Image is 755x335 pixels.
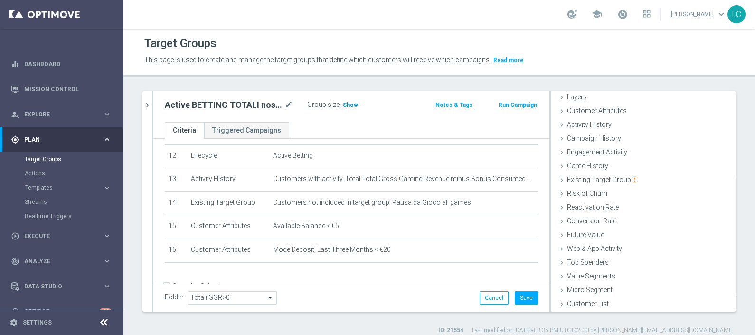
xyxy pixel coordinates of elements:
a: Streams [25,198,99,206]
div: Templates [25,185,103,191]
span: Micro Segment [567,286,613,294]
span: Customers with activity, Total Total Gross Gaming Revenue minus Bonus Consumed > 0 , during the p... [273,175,534,183]
i: gps_fixed [11,135,19,144]
button: chevron_right [142,91,152,119]
div: Streams [25,195,123,209]
span: Templates [25,185,93,191]
h2: Active BETTING TOTALI nosaldo GGRnb > 50 L2W Mode L [165,99,283,111]
h1: Target Groups [144,37,217,50]
button: Run Campaign [498,100,538,110]
span: school [592,9,602,19]
span: Explore [24,112,103,117]
button: Templates keyboard_arrow_right [25,184,112,191]
span: Campaign History [567,134,621,142]
div: Data Studio [11,282,103,291]
i: keyboard_arrow_right [103,110,112,119]
button: Cancel [480,291,509,305]
span: Web & App Activity [567,245,622,252]
i: equalizer [11,60,19,68]
i: keyboard_arrow_right [103,231,112,240]
i: mode_edit [284,99,293,111]
button: play_circle_outline Execute keyboard_arrow_right [10,232,112,240]
a: Target Groups [25,155,99,163]
div: Explore [11,110,103,119]
span: Customers not included in target group: Pausa da Gioco all games [273,199,471,207]
div: Plan [11,135,103,144]
td: Customer Attributes [187,215,269,239]
i: keyboard_arrow_right [103,257,112,266]
label: Last modified on [DATE] at 3:35 PM UTC+02:00 by [PERSON_NAME][EMAIL_ADDRESS][DOMAIN_NAME] [472,326,734,335]
div: LC [727,5,746,23]
span: Value Segments [567,272,615,280]
td: 12 [165,144,187,168]
span: Execute [24,233,103,239]
div: +10 [99,308,112,315]
a: [PERSON_NAME]keyboard_arrow_down [670,7,727,21]
div: Execute [11,232,103,240]
span: Data Studio [24,284,103,289]
span: Analyze [24,258,103,264]
span: Game History [567,162,608,170]
i: settings [9,318,18,327]
i: play_circle_outline [11,232,19,240]
button: Read more [492,55,525,66]
label: : [340,101,341,109]
span: Available Balance < €5 [273,222,339,230]
i: keyboard_arrow_right [103,183,112,192]
span: Conversion Rate [567,217,616,225]
span: Engagement Activity [567,148,627,156]
span: Reactivation Rate [567,203,619,211]
i: keyboard_arrow_right [103,135,112,144]
i: keyboard_arrow_right [103,282,112,291]
label: Folder [165,293,184,301]
button: track_changes Analyze keyboard_arrow_right [10,258,112,265]
button: Data Studio keyboard_arrow_right [10,283,112,290]
button: equalizer Dashboard [10,60,112,68]
label: Complex Selection [172,282,228,291]
i: track_changes [11,257,19,266]
td: Lifecycle [187,144,269,168]
span: Show [343,102,358,108]
a: Settings [23,320,52,325]
span: Customer Attributes [567,107,627,115]
a: Triggered Campaigns [204,122,289,139]
span: Activity History [567,121,612,128]
td: 15 [165,215,187,239]
div: person_search Explore keyboard_arrow_right [10,111,112,118]
span: Layers [567,93,587,101]
i: chevron_right [143,101,152,110]
a: Criteria [165,122,204,139]
div: Analyze [11,257,103,266]
div: Realtime Triggers [25,209,123,223]
span: Existing Target Group [567,176,638,183]
div: Mission Control [11,77,112,102]
div: Target Groups [25,152,123,166]
span: Customer List [567,300,609,307]
a: Mission Control [24,77,112,102]
td: 16 [165,239,187,262]
td: Activity History [187,168,269,192]
label: ID: 21554 [438,326,463,335]
div: gps_fixed Plan keyboard_arrow_right [10,136,112,144]
td: Existing Target Group [187,191,269,215]
button: Save [515,291,538,305]
span: Future Value [567,231,604,239]
td: Customer Attributes [187,239,269,262]
div: Templates [25,181,123,195]
button: lightbulb Optibot +10 [10,308,112,316]
span: Risk of Churn [567,190,607,197]
td: 13 [165,168,187,192]
a: Actions [25,170,99,177]
span: Mode Deposit, Last Three Months < €20 [273,246,391,254]
button: Mission Control [10,86,112,93]
a: Optibot [24,299,99,324]
div: Dashboard [11,51,112,77]
i: lightbulb [11,307,19,316]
